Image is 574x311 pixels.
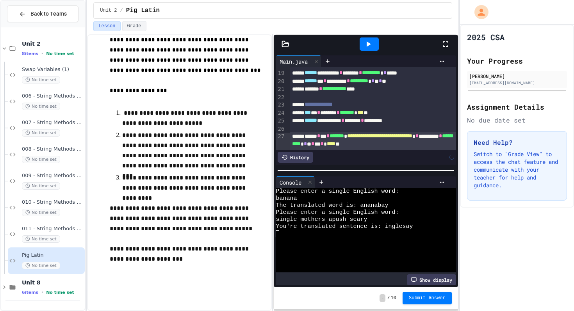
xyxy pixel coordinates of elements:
div: My Account [466,3,490,21]
span: 8 items [22,51,38,56]
span: Unit 8 [22,279,83,286]
span: Back to Teams [30,10,67,18]
h2: Your Progress [467,55,567,66]
span: No time set [46,290,74,295]
span: Unit 2 [22,40,83,47]
h3: Need Help? [474,138,560,147]
span: / [120,7,123,14]
h2: Assignment Details [467,101,567,112]
div: 22 [276,94,285,101]
span: 006 - String Methods - Length [22,93,83,100]
button: Grade [122,21,146,31]
div: 25 [276,117,285,125]
span: No time set [46,51,74,56]
span: 6 items [22,290,38,295]
span: Pig Latin [126,6,160,15]
span: Unit 2 [100,7,117,14]
span: No time set [22,129,60,137]
span: No time set [22,235,60,243]
span: No time set [22,209,60,216]
span: You're translated sentence is: inglesay [276,223,413,230]
div: 21 [276,85,285,93]
span: 007 - String Methods - charAt [22,119,83,126]
span: No time set [22,156,60,163]
div: Console [276,178,305,187]
span: / [387,295,390,301]
span: Submit Answer [409,295,446,301]
span: 008 - String Methods - indexOf [22,146,83,153]
div: 19 [276,69,285,77]
button: Back to Teams [7,5,78,22]
div: 27 [276,133,285,156]
span: 009 - String Methods - substring [22,172,83,179]
span: - [380,294,385,302]
div: Console [276,176,315,188]
button: Lesson [93,21,120,31]
span: The translated word is: ananabay [276,202,388,209]
div: [EMAIL_ADDRESS][DOMAIN_NAME] [469,80,565,86]
div: History [278,152,313,163]
span: Pig Latin [22,252,83,259]
span: 10 [391,295,396,301]
div: 26 [276,125,285,133]
span: No time set [22,76,60,84]
span: single mothers apush scary [276,216,367,223]
span: Please enter a single English word: [276,188,399,195]
span: • [41,289,43,295]
span: No time set [22,182,60,190]
div: No due date set [467,116,567,125]
span: • [41,50,43,57]
div: Main.java [276,57,312,66]
div: 24 [276,109,285,117]
div: 23 [276,101,285,109]
h1: 2025 CSA [467,32,504,43]
span: 011 - String Methods Practice 2 [22,226,83,232]
div: Show display [407,274,456,285]
span: Please enter a single English word: [276,209,399,216]
span: No time set [22,262,60,269]
span: Swap Variables (1) [22,66,83,73]
span: No time set [22,103,60,110]
div: [PERSON_NAME] [469,73,565,80]
div: Main.java [276,55,321,67]
button: Submit Answer [403,292,452,304]
span: 010 - String Methods Practice 1 [22,199,83,206]
p: Switch to "Grade View" to access the chat feature and communicate with your teacher for help and ... [474,150,560,189]
div: 20 [276,78,285,85]
span: banana [276,195,297,202]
